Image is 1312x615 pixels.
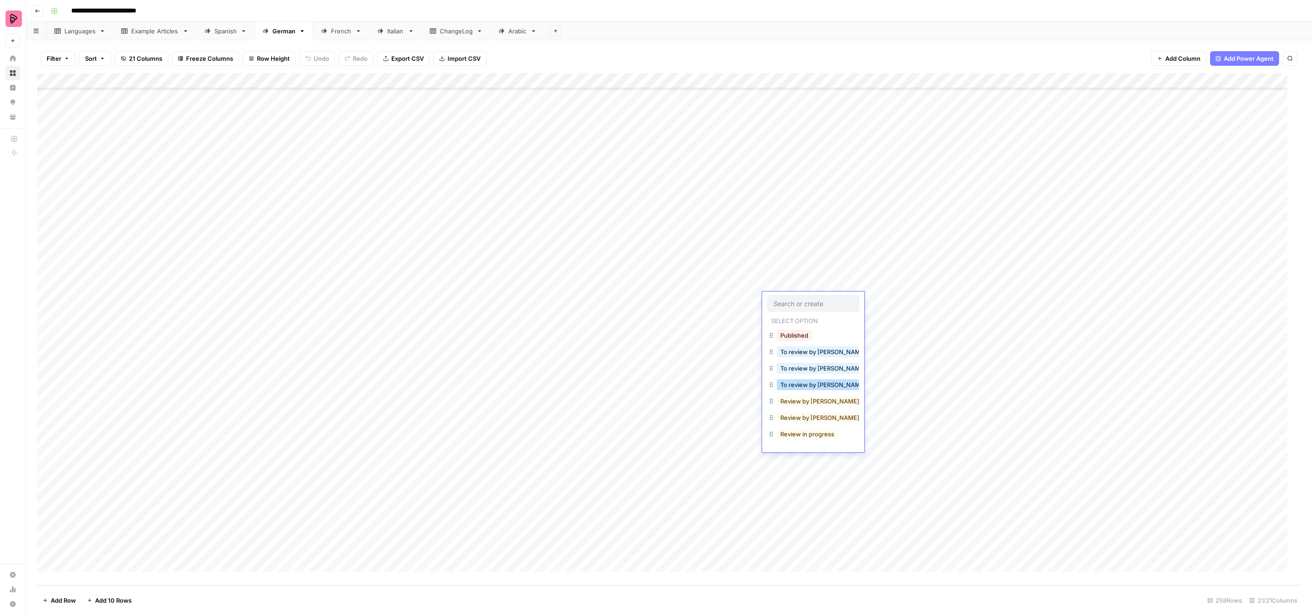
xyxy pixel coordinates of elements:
a: Browse [5,66,20,80]
button: Help + Support [5,597,20,611]
button: Freeze Columns [172,51,239,66]
button: Add Column [1151,51,1206,66]
div: Review by [PERSON_NAME] in progress [768,443,859,460]
button: Workspace: Preply [5,7,20,30]
img: Preply Logo [5,11,22,27]
button: Import CSV [433,51,486,66]
button: To review by [PERSON_NAME] [777,346,870,357]
span: Freeze Columns [186,54,233,63]
span: Export CSV [391,54,424,63]
button: Review by [PERSON_NAME] in progress [777,412,896,423]
div: Languages [64,27,96,36]
span: Undo [314,54,329,63]
p: Select option [768,314,821,325]
div: Published [768,328,859,345]
span: Redo [353,54,368,63]
div: Review by [PERSON_NAME] in progress [768,410,859,427]
span: Add Column [1165,54,1200,63]
a: Your Data [5,110,20,124]
div: ChangeLog [440,27,473,36]
button: To review by [PERSON_NAME] [777,379,870,390]
div: French [331,27,352,36]
button: Published [777,330,812,341]
button: Filter [41,51,75,66]
button: Review by [PERSON_NAME] in progress [777,396,896,407]
button: Redo [339,51,373,66]
button: Add Power Agent [1210,51,1279,66]
a: Settings [5,567,20,582]
button: Export CSV [377,51,430,66]
span: Filter [47,54,61,63]
a: Insights [5,80,20,95]
button: Undo [299,51,335,66]
a: German [255,22,313,40]
span: 21 Columns [129,54,162,63]
div: 258 Rows [1204,593,1246,608]
div: To review by [PERSON_NAME] [768,377,859,394]
button: Add Row [37,593,81,608]
a: ChangeLog [422,22,491,40]
span: Add 10 Rows [95,596,132,605]
span: Row Height [257,54,290,63]
a: Spanish [197,22,255,40]
span: Sort [85,54,97,63]
span: Import CSV [448,54,480,63]
div: To review by [PERSON_NAME] [768,361,859,377]
span: Add Row [51,596,76,605]
button: To review by [PERSON_NAME] [777,363,870,374]
input: Search or create [773,299,853,307]
button: 21 Columns [115,51,168,66]
div: To review by [PERSON_NAME] [768,345,859,361]
a: French [313,22,369,40]
div: Spanish [214,27,237,36]
button: Sort [79,51,111,66]
a: Home [5,51,20,66]
a: Opportunities [5,95,20,110]
a: Italian [369,22,422,40]
div: 21/21 Columns [1246,593,1301,608]
div: Review by [PERSON_NAME] in progress [768,394,859,410]
div: German [272,27,295,36]
a: Arabic [491,22,544,40]
button: Row Height [243,51,296,66]
button: Review in progress [777,429,838,440]
a: Languages [47,22,113,40]
div: Italian [387,27,404,36]
div: Example Articles [131,27,179,36]
span: Add Power Agent [1224,54,1274,63]
button: Add 10 Rows [81,593,137,608]
a: Usage [5,582,20,597]
div: Review in progress [768,427,859,443]
div: Arabic [508,27,527,36]
a: Example Articles [113,22,197,40]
